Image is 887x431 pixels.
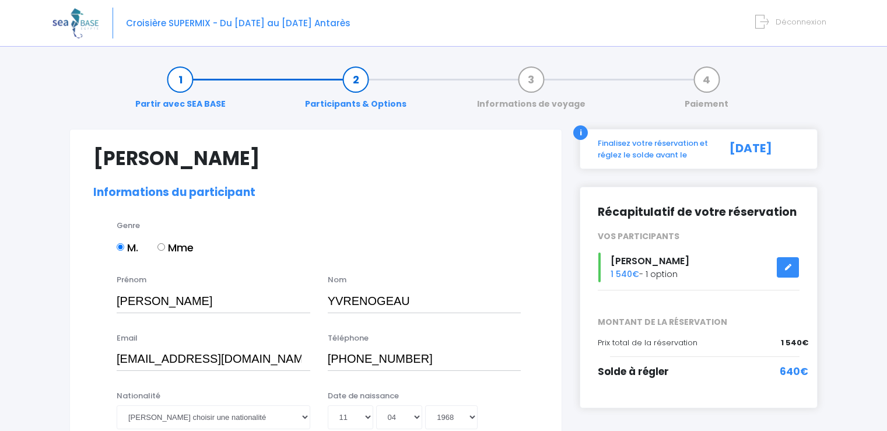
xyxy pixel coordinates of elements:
label: Mme [157,240,194,255]
span: Déconnexion [776,16,826,27]
a: Paiement [679,73,734,110]
label: Genre [117,220,140,232]
a: Participants & Options [299,73,412,110]
div: - 1 option [589,253,808,282]
span: 1 540€ [781,337,808,349]
span: Croisière SUPERMIX - Du [DATE] au [DATE] Antarès [126,17,350,29]
h1: [PERSON_NAME] [93,147,538,170]
h2: Récapitulatif de votre réservation [598,205,800,219]
span: 640€ [780,365,808,380]
input: Mme [157,243,165,251]
label: Prénom [117,274,146,286]
span: [PERSON_NAME] [611,254,689,268]
span: MONTANT DE LA RÉSERVATION [589,316,808,328]
span: Prix total de la réservation [598,337,697,348]
label: M. [117,240,138,255]
input: M. [117,243,124,251]
span: Solde à régler [598,365,669,379]
a: Partir avec SEA BASE [129,73,232,110]
div: i [573,125,588,140]
label: Date de naissance [328,390,399,402]
label: Nom [328,274,346,286]
div: VOS PARTICIPANTS [589,230,808,243]
label: Email [117,332,138,344]
span: 1 540€ [611,268,639,280]
label: Téléphone [328,332,369,344]
div: [DATE] [717,138,808,160]
label: Nationalité [117,390,160,402]
h2: Informations du participant [93,186,538,199]
div: Finalisez votre réservation et réglez le solde avant le [589,138,717,160]
a: Informations de voyage [471,73,591,110]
